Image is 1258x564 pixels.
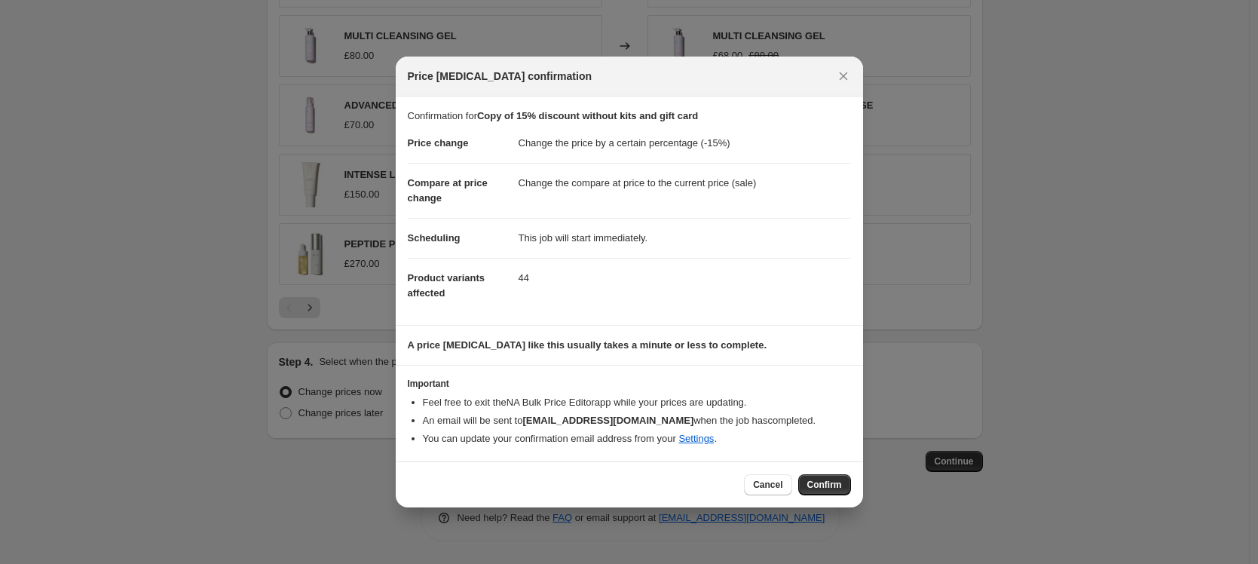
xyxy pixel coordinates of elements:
[678,433,714,444] a: Settings
[798,474,851,495] button: Confirm
[408,378,851,390] h3: Important
[408,109,851,124] p: Confirmation for
[519,218,851,258] dd: This job will start immediately.
[408,272,485,299] span: Product variants affected
[519,258,851,298] dd: 44
[408,69,592,84] span: Price [MEDICAL_DATA] confirmation
[408,137,469,149] span: Price change
[408,232,461,244] span: Scheduling
[423,431,851,446] li: You can update your confirmation email address from your .
[807,479,842,491] span: Confirm
[408,177,488,204] span: Compare at price change
[519,124,851,163] dd: Change the price by a certain percentage (-15%)
[744,474,791,495] button: Cancel
[423,413,851,428] li: An email will be sent to when the job has completed .
[477,110,698,121] b: Copy of 15% discount without kits and gift card
[522,415,693,426] b: [EMAIL_ADDRESS][DOMAIN_NAME]
[519,163,851,203] dd: Change the compare at price to the current price (sale)
[423,395,851,410] li: Feel free to exit the NA Bulk Price Editor app while your prices are updating.
[833,66,854,87] button: Close
[408,339,767,351] b: A price [MEDICAL_DATA] like this usually takes a minute or less to complete.
[753,479,782,491] span: Cancel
